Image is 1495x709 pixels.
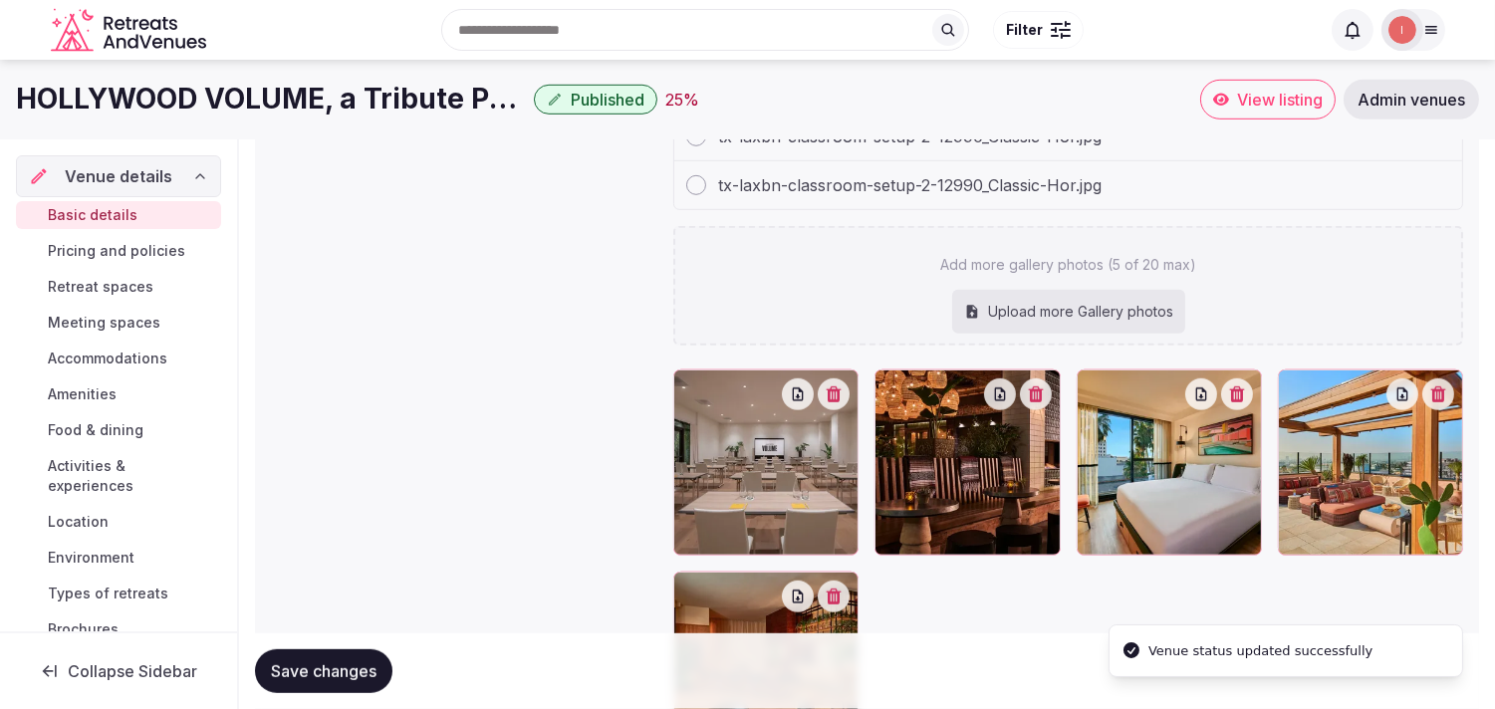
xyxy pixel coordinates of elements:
span: Pricing and policies [48,241,185,261]
span: Location [48,512,109,532]
a: Location [16,508,221,536]
span: Activities & experiences [48,456,213,496]
span: tx-laxbn-classroom-setup-2-12990_Classic-Hor.jpg [718,173,1102,197]
a: Activities & experiences [16,452,221,500]
div: Venue status updated successfully [1148,641,1372,661]
span: Types of retreats [48,584,168,603]
span: Retreat spaces [48,277,153,297]
span: Collapse Sidebar [68,661,197,681]
div: tx-laxbn-rooftop-seating-21342_Classic-Hor.jpg [1278,369,1463,555]
span: Accommodations [48,349,167,368]
span: Venue details [65,164,172,188]
span: Save changes [271,661,376,681]
span: Environment [48,548,134,568]
a: Retreat spaces [16,273,221,301]
p: Add more gallery photos (5 of 20 max) [940,255,1196,275]
button: Collapse Sidebar [16,649,221,693]
a: Types of retreats [16,580,221,607]
span: Published [571,90,644,110]
a: Brochures [16,615,221,643]
div: tx-laxbn-ka-teen-bar-15346_Classic-Hor.jpg [874,369,1060,555]
a: Basic details [16,201,221,229]
span: Meeting spaces [48,313,160,333]
a: Environment [16,544,221,572]
span: Admin venues [1358,90,1465,110]
button: Published [534,85,657,115]
img: Irene Gonzales [1388,16,1416,44]
button: 25% [665,88,699,112]
button: Save changes [255,649,392,693]
span: Brochures [48,619,119,639]
button: Filter [993,11,1084,49]
span: Food & dining [48,420,143,440]
a: Accommodations [16,345,221,372]
span: Filter [1006,20,1043,40]
h1: HOLLYWOOD VOLUME, a Tribute Portfolio Hotel [16,80,526,118]
div: Upload more Gallery photos [952,290,1185,334]
span: View listing [1237,90,1323,110]
a: Pricing and policies [16,237,221,265]
a: Admin venues [1344,80,1479,119]
a: Food & dining [16,416,221,444]
span: Amenities [48,384,117,404]
div: tx-laxbn-king-standard-18407_Classic-Hor.jpg [1077,369,1262,555]
div: tx-laxbn-classroom-setup-2-12990_Classic-Hor.jpg [673,369,859,555]
svg: Retreats and Venues company logo [51,8,210,53]
div: 25 % [665,88,699,112]
a: Meeting spaces [16,309,221,337]
a: Amenities [16,380,221,408]
a: View listing [1200,80,1336,119]
a: Visit the homepage [51,8,210,53]
span: Basic details [48,205,137,225]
